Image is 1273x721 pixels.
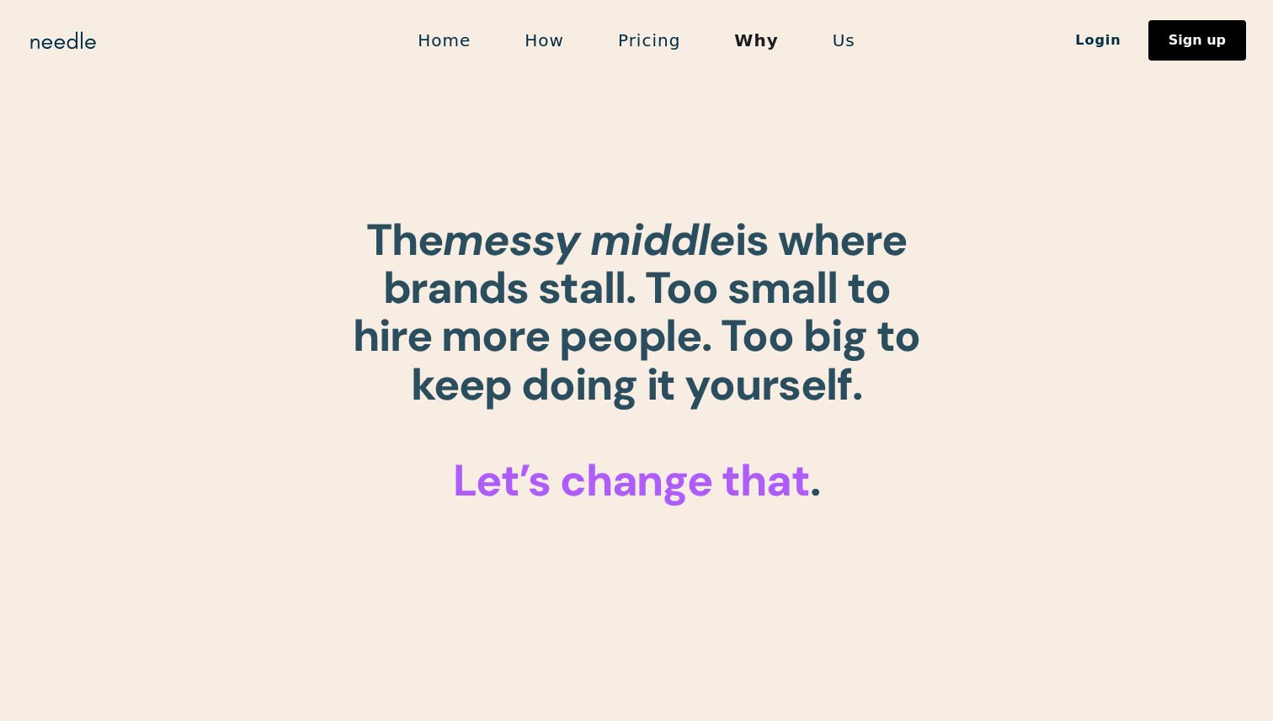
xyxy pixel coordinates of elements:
strong: The is where brands stall. Too small to hire more people. Too big to keep doing it yourself [353,211,920,413]
a: How [498,23,591,58]
a: Pricing [591,23,707,58]
span: Let’s change that [453,452,810,509]
a: Sign up [1148,20,1246,61]
a: Home [391,23,498,58]
a: Why [707,23,805,58]
a: Login [1048,26,1148,55]
a: Us [806,23,882,58]
em: messy middle [443,211,735,268]
h1: . ‍ ‍ . [350,216,923,505]
div: Sign up [1169,34,1226,47]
